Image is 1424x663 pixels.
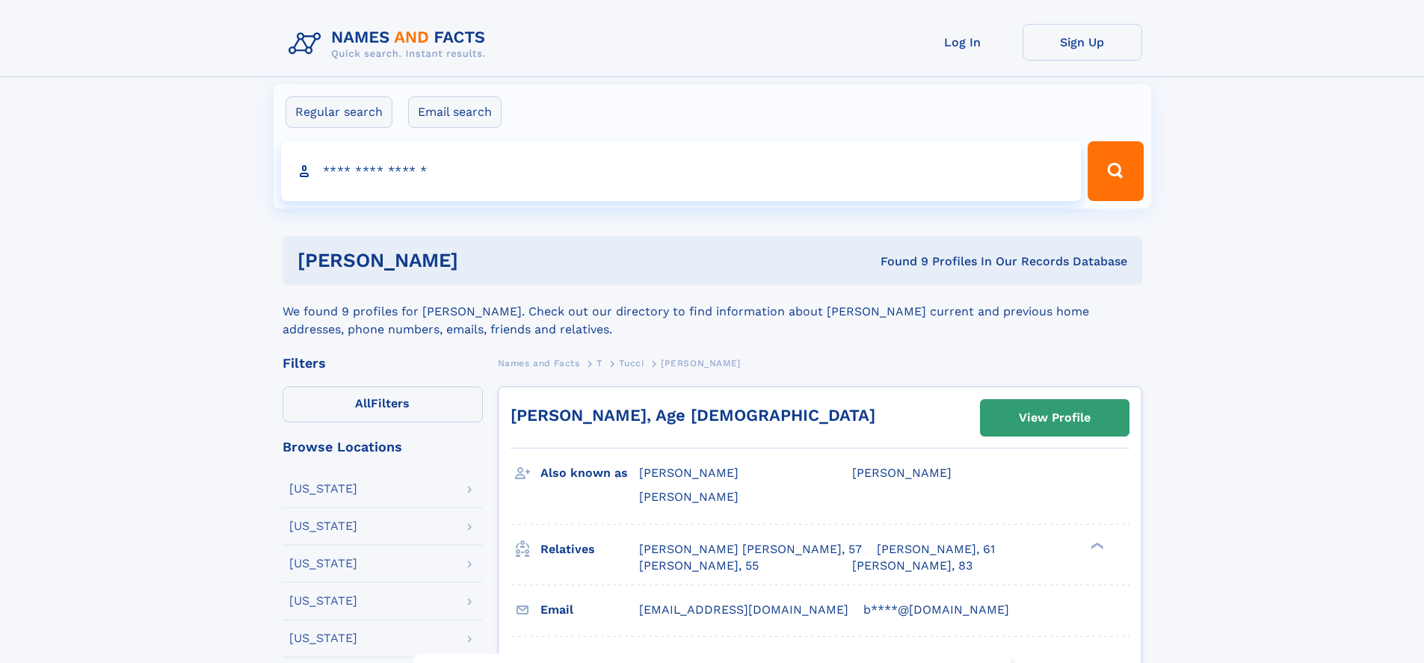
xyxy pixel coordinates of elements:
[1023,24,1142,61] a: Sign Up
[289,632,357,644] div: [US_STATE]
[298,251,670,270] h1: [PERSON_NAME]
[283,386,483,422] label: Filters
[669,253,1127,270] div: Found 9 Profiles In Our Records Database
[540,597,639,623] h3: Email
[540,537,639,562] h3: Relatives
[619,358,644,368] span: Tucci
[283,24,498,64] img: Logo Names and Facts
[283,440,483,454] div: Browse Locations
[597,354,602,372] a: T
[877,541,995,558] a: [PERSON_NAME], 61
[597,358,602,368] span: T
[289,595,357,607] div: [US_STATE]
[639,602,848,617] span: [EMAIL_ADDRESS][DOMAIN_NAME]
[639,466,739,480] span: [PERSON_NAME]
[289,483,357,495] div: [US_STATE]
[661,358,741,368] span: [PERSON_NAME]
[355,396,371,410] span: All
[511,406,875,425] a: [PERSON_NAME], Age [DEMOGRAPHIC_DATA]
[283,357,483,370] div: Filters
[639,541,862,558] a: [PERSON_NAME] [PERSON_NAME], 57
[639,490,739,504] span: [PERSON_NAME]
[639,558,759,574] a: [PERSON_NAME], 55
[408,96,502,128] label: Email search
[289,520,357,532] div: [US_STATE]
[1019,401,1091,435] div: View Profile
[852,466,952,480] span: [PERSON_NAME]
[981,400,1129,436] a: View Profile
[283,285,1142,339] div: We found 9 profiles for [PERSON_NAME]. Check out our directory to find information about [PERSON_...
[281,141,1082,201] input: search input
[498,354,580,372] a: Names and Facts
[540,460,639,486] h3: Also known as
[903,24,1023,61] a: Log In
[619,354,644,372] a: Tucci
[1087,540,1105,550] div: ❯
[289,558,357,570] div: [US_STATE]
[286,96,392,128] label: Regular search
[852,558,973,574] a: [PERSON_NAME], 83
[1088,141,1143,201] button: Search Button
